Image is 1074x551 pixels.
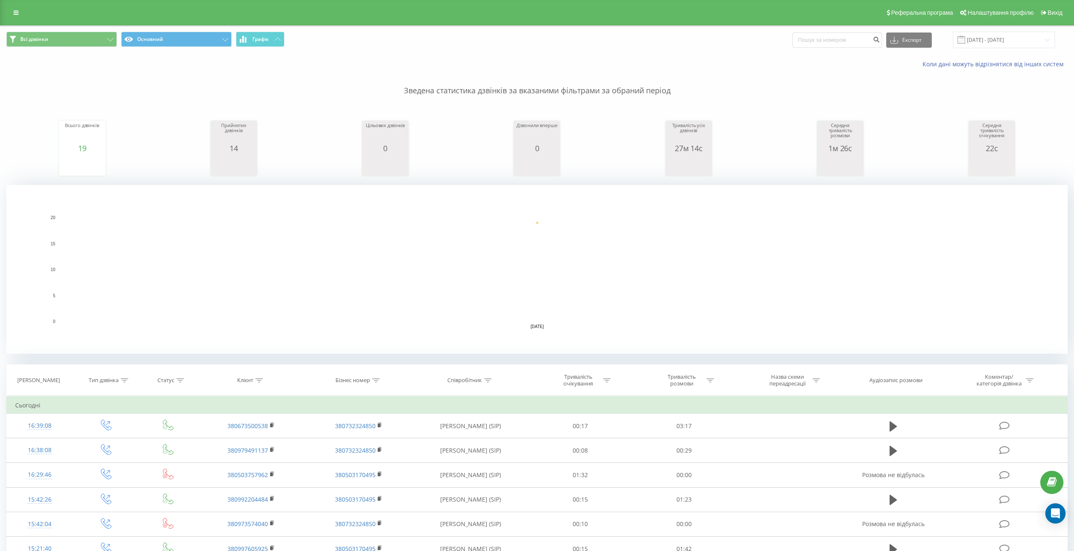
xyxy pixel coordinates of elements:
[335,471,376,479] a: 380503170495
[61,152,103,178] svg: A chart.
[227,446,268,454] a: 380979491137
[53,293,55,298] text: 5
[819,144,861,152] div: 1м 26с
[15,491,65,508] div: 15:42:26
[51,215,56,220] text: 20
[213,123,255,144] div: Прийнятих дзвінків
[819,123,861,144] div: Середня тривалість розмови
[516,123,558,144] div: Дзвонили вперше
[51,242,56,246] text: 15
[556,373,601,388] div: Тривалість очікування
[227,471,268,479] a: 380503757962
[61,144,103,152] div: 19
[862,471,925,479] span: Розмова не відбулась
[516,152,558,178] svg: A chart.
[413,512,529,536] td: [PERSON_NAME] (SIP)
[236,32,284,47] button: Графік
[793,33,882,48] input: Пошук за номером
[121,32,232,47] button: Основний
[819,152,861,178] svg: A chart.
[971,123,1013,144] div: Середня тривалість очікування
[632,463,736,487] td: 00:00
[529,512,632,536] td: 00:10
[891,9,953,16] span: Реферальна програма
[335,422,376,430] a: 380732324850
[632,438,736,463] td: 00:29
[15,418,65,434] div: 16:39:08
[227,520,268,528] a: 380973574040
[15,442,65,459] div: 16:38:08
[447,377,482,384] div: Співробітник
[971,144,1013,152] div: 22с
[632,414,736,438] td: 03:17
[632,487,736,512] td: 01:23
[227,495,268,503] a: 380992204484
[335,377,370,384] div: Бізнес номер
[335,495,376,503] a: 380503170495
[15,516,65,532] div: 15:42:04
[51,267,56,272] text: 10
[529,487,632,512] td: 00:15
[61,123,103,144] div: Всього дзвінків
[1048,9,1063,16] span: Вихід
[516,144,558,152] div: 0
[765,373,810,388] div: Назва схеми переадресації
[530,324,544,329] text: [DATE]
[668,123,710,144] div: Тривалість усіх дзвінків
[6,68,1068,96] p: Зведена статистика дзвінків за вказаними фільтрами за обраний період
[6,185,1068,354] svg: A chart.
[157,377,174,384] div: Статус
[237,377,253,384] div: Клієнт
[335,446,376,454] a: 380732324850
[529,463,632,487] td: 01:32
[869,377,923,384] div: Аудіозапис розмови
[7,397,1068,414] td: Сьогодні
[227,422,268,430] a: 380673500538
[252,36,269,42] span: Графік
[974,373,1024,388] div: Коментар/категорія дзвінка
[668,152,710,178] svg: A chart.
[529,438,632,463] td: 00:08
[413,438,529,463] td: [PERSON_NAME] (SIP)
[213,144,255,152] div: 14
[364,144,406,152] div: 0
[53,319,55,324] text: 0
[659,373,704,388] div: Тривалість розмови
[923,60,1068,68] a: Коли дані можуть відрізнятися вiд інших систем
[668,144,710,152] div: 27м 14с
[413,414,529,438] td: [PERSON_NAME] (SIP)
[968,9,1033,16] span: Налаштування профілю
[529,414,632,438] td: 00:17
[213,152,255,178] svg: A chart.
[89,377,119,384] div: Тип дзвінка
[886,33,932,48] button: Експорт
[413,463,529,487] td: [PERSON_NAME] (SIP)
[6,32,117,47] button: Всі дзвінки
[20,36,48,43] span: Всі дзвінки
[862,520,925,528] span: Розмова не відбулась
[364,152,406,178] svg: A chart.
[335,520,376,528] a: 380732324850
[1045,503,1066,524] div: Open Intercom Messenger
[17,377,60,384] div: [PERSON_NAME]
[971,152,1013,178] svg: A chart.
[632,512,736,536] td: 00:00
[15,467,65,483] div: 16:29:46
[364,123,406,144] div: Цільових дзвінків
[413,487,529,512] td: [PERSON_NAME] (SIP)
